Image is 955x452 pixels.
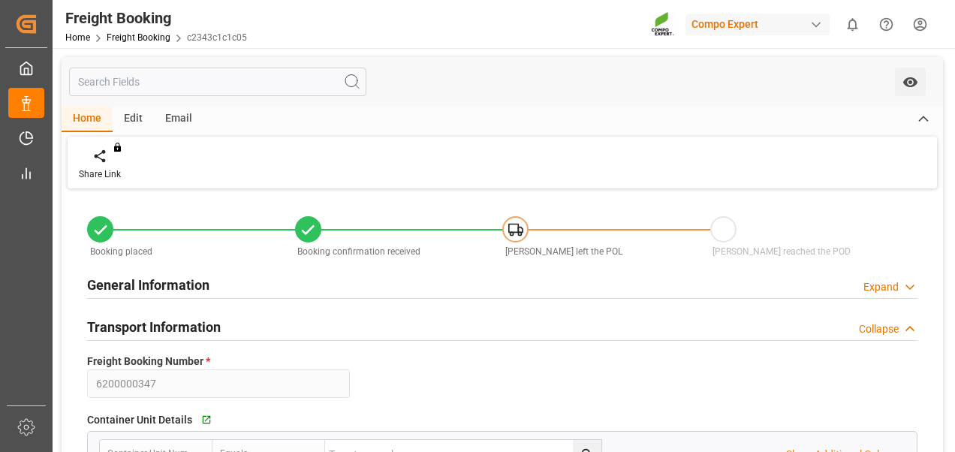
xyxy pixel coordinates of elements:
[836,8,869,41] button: show 0 new notifications
[685,10,836,38] button: Compo Expert
[107,32,170,43] a: Freight Booking
[90,246,152,257] span: Booking placed
[685,14,830,35] div: Compo Expert
[87,412,192,428] span: Container Unit Details
[87,275,209,295] h2: General Information
[863,279,899,295] div: Expand
[87,317,221,337] h2: Transport Information
[712,246,851,257] span: [PERSON_NAME] reached the POD
[65,32,90,43] a: Home
[87,354,210,369] span: Freight Booking Number
[65,7,247,29] div: Freight Booking
[297,246,420,257] span: Booking confirmation received
[869,8,903,41] button: Help Center
[895,68,926,96] button: open menu
[69,68,366,96] input: Search Fields
[62,107,113,132] div: Home
[113,107,154,132] div: Edit
[651,11,675,38] img: Screenshot%202023-09-29%20at%2010.02.21.png_1712312052.png
[154,107,203,132] div: Email
[859,321,899,337] div: Collapse
[505,246,622,257] span: [PERSON_NAME] left the POL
